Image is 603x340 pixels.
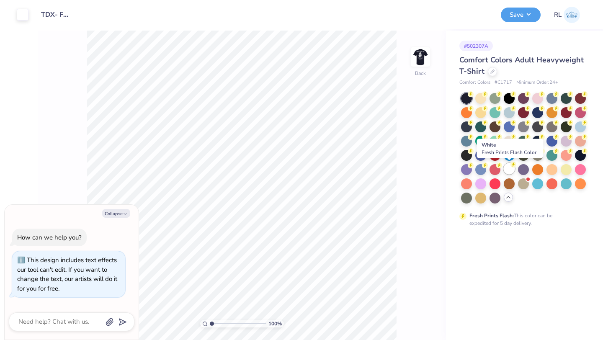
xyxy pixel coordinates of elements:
span: 100 % [268,320,282,327]
div: This color can be expedited for 5 day delivery. [469,212,572,227]
div: This design includes text effects our tool can't edit. If you want to change the text, our artist... [17,256,117,293]
img: Back [412,49,429,65]
img: Ryan Leale [564,7,580,23]
span: # C1717 [495,79,512,86]
div: How can we help you? [17,233,82,242]
div: # 502307A [459,41,493,51]
a: RL [554,7,580,23]
span: Minimum Order: 24 + [516,79,558,86]
button: Collapse [102,209,130,218]
span: RL [554,10,562,20]
strong: Fresh Prints Flash: [469,212,514,219]
div: Back [415,70,426,77]
input: Untitled Design [35,6,76,23]
span: Comfort Colors Adult Heavyweight T-Shirt [459,55,584,76]
div: White [477,139,544,158]
button: Save [501,8,541,22]
span: Comfort Colors [459,79,490,86]
span: Fresh Prints Flash Color [482,149,536,156]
